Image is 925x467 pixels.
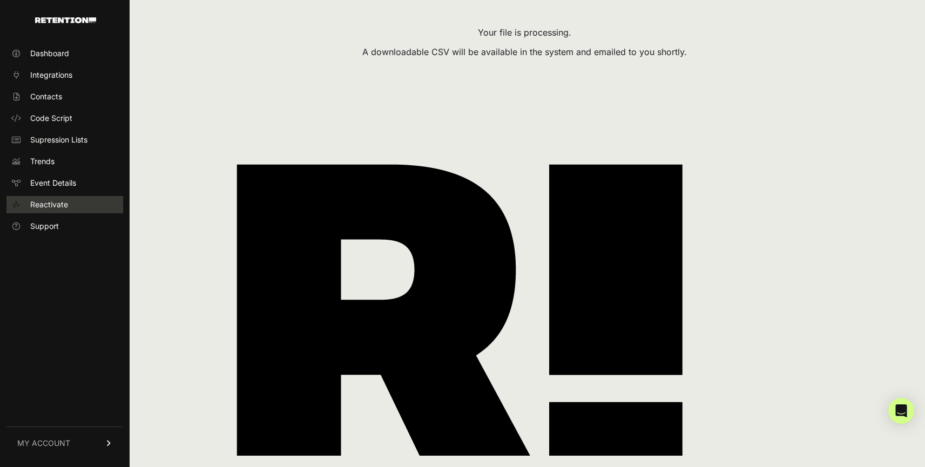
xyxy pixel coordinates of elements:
div: Open Intercom Messenger [888,398,914,424]
span: Support [30,221,59,232]
div: v 4.0.25 [30,17,53,26]
a: Dashboard [6,45,123,62]
span: Code Script [30,113,72,124]
span: Contacts [30,91,62,102]
a: MY ACCOUNT [6,427,123,459]
div: Domain Overview [41,64,97,71]
span: MY ACCOUNT [17,438,70,449]
img: Retention.com [35,17,96,23]
div: A downloadable CSV will be available in the system and emailed to you shortly. [145,45,904,58]
a: Integrations [6,66,123,84]
span: Trends [30,156,55,167]
div: Domain: [DOMAIN_NAME] [28,28,119,37]
span: Supression Lists [30,134,87,145]
a: Trends [6,153,123,170]
img: website_grey.svg [17,28,26,37]
a: Support [6,218,123,235]
a: Contacts [6,88,123,105]
span: Reactivate [30,199,68,210]
img: logo_orange.svg [17,17,26,26]
div: Your file is processing. [145,26,904,39]
span: Dashboard [30,48,69,59]
a: Supression Lists [6,131,123,148]
span: Event Details [30,178,76,188]
a: Code Script [6,110,123,127]
span: Integrations [30,70,72,80]
div: Keywords by Traffic [119,64,182,71]
a: Event Details [6,174,123,192]
img: tab_domain_overview_orange.svg [29,63,38,71]
img: tab_keywords_by_traffic_grey.svg [107,63,116,71]
a: Reactivate [6,196,123,213]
